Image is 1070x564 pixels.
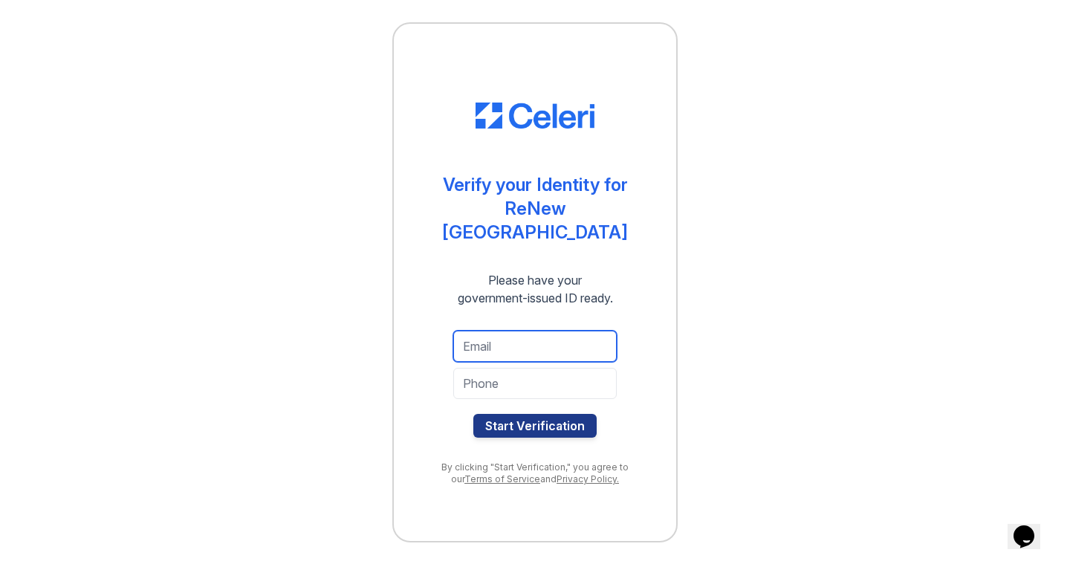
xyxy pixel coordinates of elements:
button: Start Verification [473,414,597,438]
iframe: chat widget [1008,505,1055,549]
div: Please have your government-issued ID ready. [431,271,640,307]
a: Terms of Service [464,473,540,484]
img: CE_Logo_Blue-a8612792a0a2168367f1c8372b55b34899dd931a85d93a1a3d3e32e68fde9ad4.png [476,103,594,129]
input: Phone [453,368,617,399]
div: By clicking "Start Verification," you agree to our and [424,461,646,485]
div: Verify your Identity for ReNew [GEOGRAPHIC_DATA] [424,173,646,244]
input: Email [453,331,617,362]
a: Privacy Policy. [557,473,619,484]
